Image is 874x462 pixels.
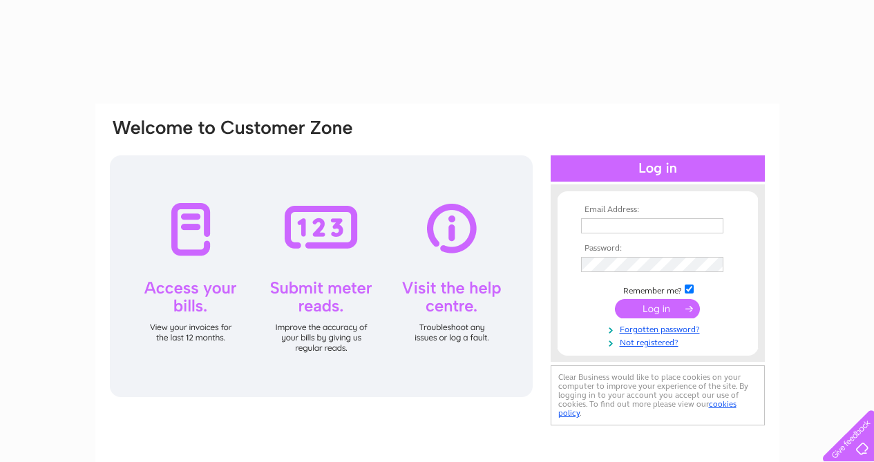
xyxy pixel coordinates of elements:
a: Not registered? [581,335,738,348]
input: Submit [615,299,700,318]
a: cookies policy [558,399,737,418]
a: Forgotten password? [581,322,738,335]
td: Remember me? [578,282,738,296]
div: Clear Business would like to place cookies on your computer to improve your experience of the sit... [551,365,765,425]
th: Password: [578,244,738,253]
th: Email Address: [578,205,738,215]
